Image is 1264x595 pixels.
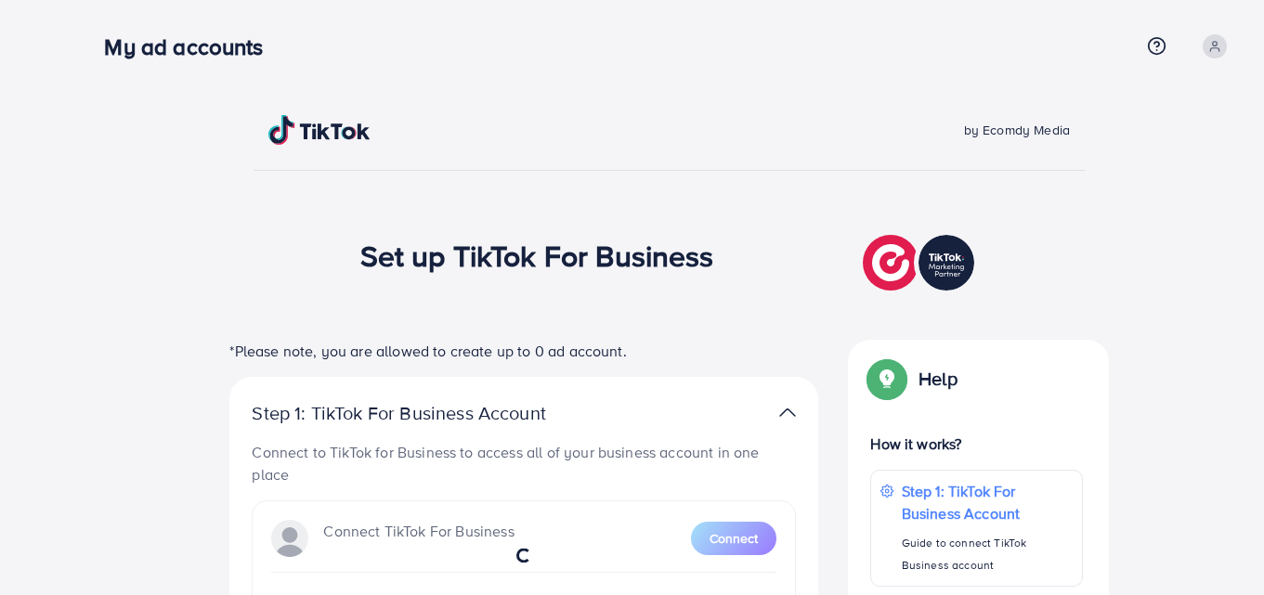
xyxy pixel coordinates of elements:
p: Step 1: TikTok For Business Account [252,402,605,424]
p: Step 1: TikTok For Business Account [902,480,1073,524]
h1: Set up TikTok For Business [360,238,714,273]
img: Popup guide [870,362,904,395]
p: *Please note, you are allowed to create up to 0 ad account. [229,340,818,362]
p: Guide to connect TikTok Business account [902,532,1073,576]
img: TikTok [268,115,371,145]
img: TikTok partner [863,230,979,295]
span: by Ecomdy Media [964,121,1070,139]
p: How it works? [870,433,1082,455]
p: Help [919,368,958,390]
h3: My ad accounts [104,33,278,60]
img: TikTok partner [779,399,796,426]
